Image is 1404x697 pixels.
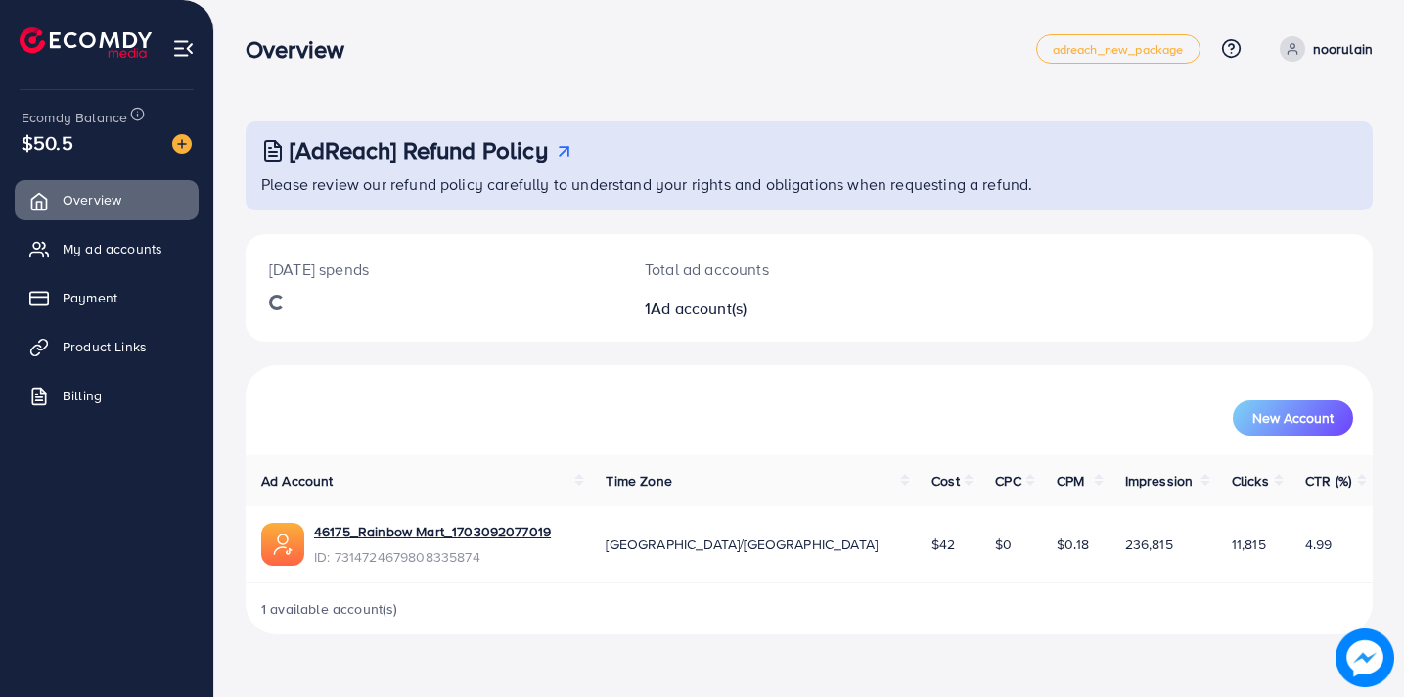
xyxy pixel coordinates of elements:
span: $0.18 [1057,534,1089,554]
a: adreach_new_package [1036,34,1200,64]
span: Time Zone [606,471,671,490]
span: Billing [63,386,102,405]
span: New Account [1252,411,1334,425]
h3: Overview [246,35,360,64]
span: Cost [931,471,960,490]
span: 1 available account(s) [261,599,398,619]
span: 11,815 [1232,534,1266,554]
a: noorulain [1272,36,1373,62]
a: My ad accounts [15,229,199,268]
p: Total ad accounts [645,257,880,281]
a: Payment [15,278,199,317]
button: New Account [1233,400,1353,436]
img: image [172,134,192,154]
span: CPM [1057,471,1084,490]
a: Product Links [15,327,199,366]
span: Product Links [63,337,147,356]
span: Clicks [1232,471,1269,490]
span: Ad account(s) [651,298,747,319]
span: 236,815 [1125,534,1173,554]
span: adreach_new_package [1053,43,1184,56]
a: Overview [15,180,199,219]
a: 46175_Rainbow Mart_1703092077019 [314,522,551,541]
span: [GEOGRAPHIC_DATA]/[GEOGRAPHIC_DATA] [606,534,878,554]
span: My ad accounts [63,239,162,258]
p: [DATE] spends [269,257,598,281]
img: menu [172,37,195,60]
span: Impression [1125,471,1194,490]
span: $42 [931,534,955,554]
a: Billing [15,376,199,415]
span: $50.5 [22,128,73,157]
span: Ecomdy Balance [22,108,127,127]
img: logo [20,27,152,58]
span: 4.99 [1305,534,1333,554]
span: CTR (%) [1305,471,1351,490]
span: ID: 7314724679808335874 [314,547,551,567]
img: ic-ads-acc.e4c84228.svg [261,523,304,566]
span: Payment [63,288,117,307]
h3: [AdReach] Refund Policy [290,136,548,164]
img: image [1336,628,1394,687]
p: Please review our refund policy carefully to understand your rights and obligations when requesti... [261,172,1361,196]
span: CPC [995,471,1020,490]
span: $0 [995,534,1012,554]
span: Overview [63,190,121,209]
span: Ad Account [261,471,334,490]
p: noorulain [1313,37,1373,61]
h2: 1 [645,300,880,318]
